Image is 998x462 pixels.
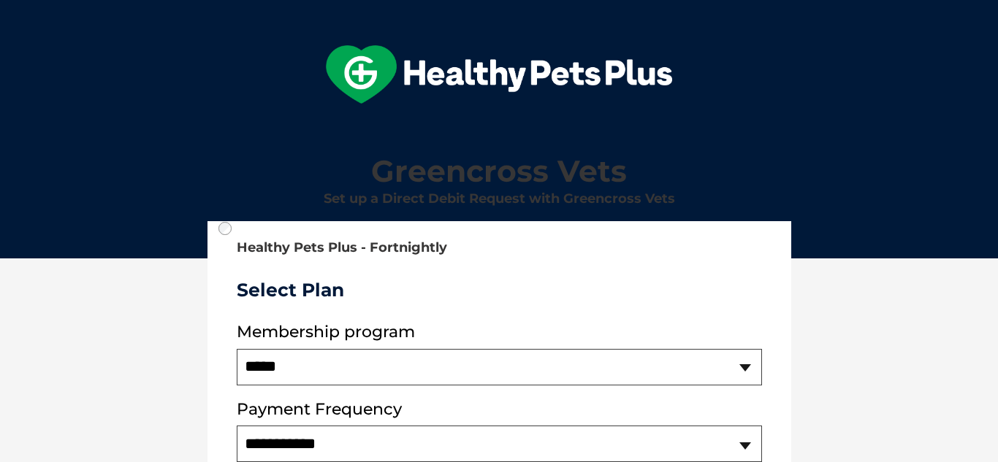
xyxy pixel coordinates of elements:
[213,155,785,188] h1: Greencross Vets
[237,400,402,419] label: Payment Frequency
[213,192,785,207] h2: Set up a Direct Debit Request with Greencross Vets
[326,45,672,104] img: hpp-logo-landscape-green-white.png
[237,241,762,255] h2: Healthy Pets Plus - Fortnightly
[237,279,762,301] h3: Select Plan
[237,323,762,342] label: Membership program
